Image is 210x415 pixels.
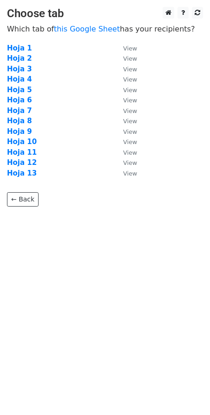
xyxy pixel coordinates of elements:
small: View [123,97,137,104]
a: Hoja 2 [7,54,32,63]
small: View [123,159,137,166]
a: View [114,158,137,167]
a: Hoja 13 [7,169,37,177]
a: View [114,107,137,115]
a: ← Back [7,192,39,207]
p: Which tab of has your recipients? [7,24,203,34]
a: Hoja 5 [7,86,32,94]
a: Hoja 8 [7,117,32,125]
a: View [114,54,137,63]
a: this Google Sheet [54,25,120,33]
a: Hoja 7 [7,107,32,115]
a: View [114,117,137,125]
small: View [123,66,137,73]
a: View [114,86,137,94]
small: View [123,138,137,145]
small: View [123,45,137,52]
a: View [114,127,137,136]
a: Hoja 4 [7,75,32,83]
a: Hoja 10 [7,138,37,146]
a: View [114,138,137,146]
a: Hoja 6 [7,96,32,104]
a: View [114,75,137,83]
a: View [114,169,137,177]
a: Hoja 11 [7,148,37,157]
small: View [123,87,137,94]
a: View [114,148,137,157]
small: View [123,170,137,177]
a: View [114,65,137,73]
a: Hoja 12 [7,158,37,167]
small: View [123,118,137,125]
small: View [123,76,137,83]
a: View [114,44,137,52]
small: View [123,55,137,62]
a: Hoja 9 [7,127,32,136]
a: Hoja 1 [7,44,32,52]
small: View [123,149,137,156]
a: Hoja 3 [7,65,32,73]
a: View [114,96,137,104]
small: View [123,128,137,135]
small: View [123,107,137,114]
h3: Choose tab [7,7,203,20]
